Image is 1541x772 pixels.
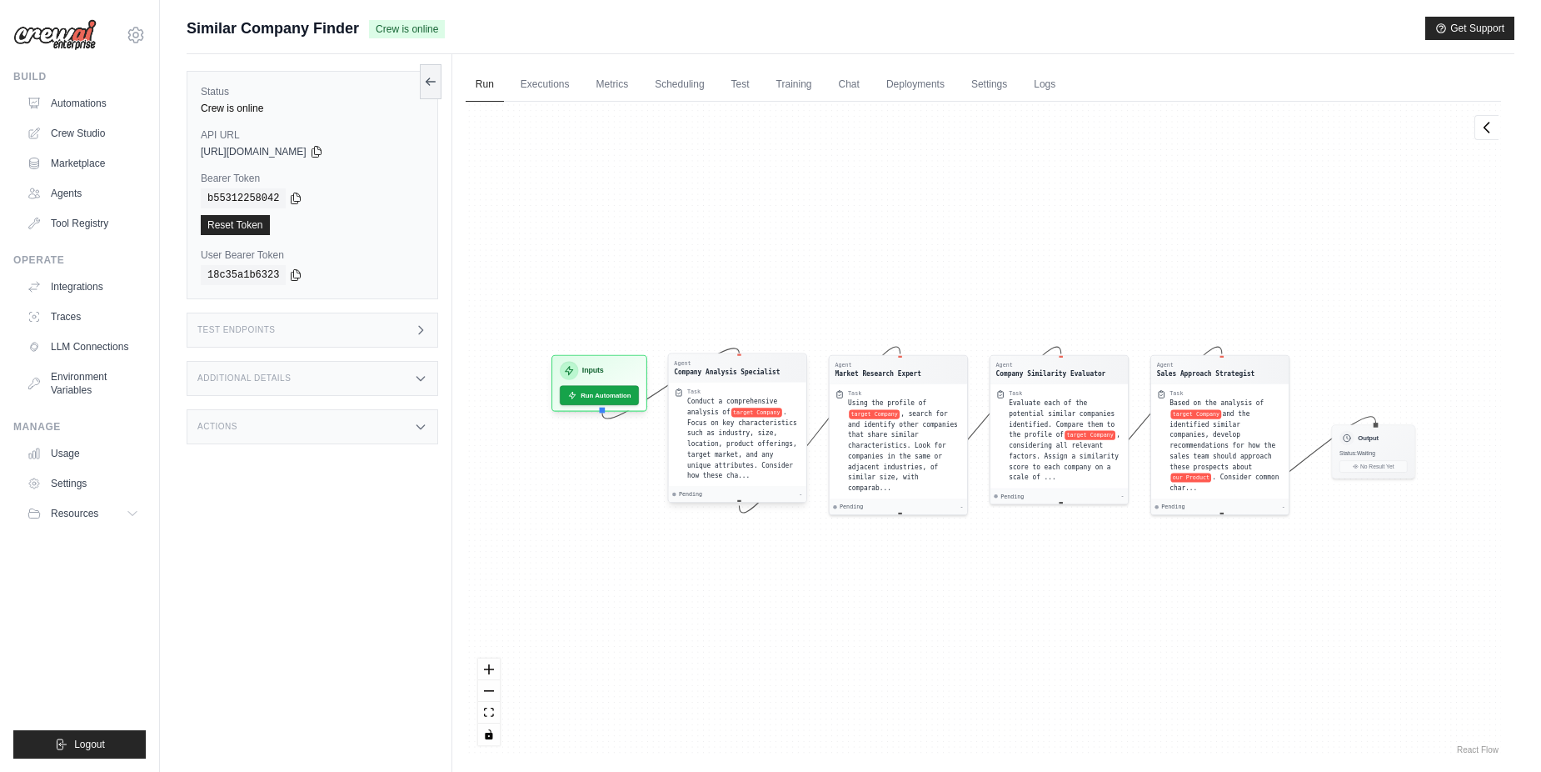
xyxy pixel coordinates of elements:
[20,150,146,177] a: Marketplace
[1169,399,1264,407] span: Based on the analysis of
[197,373,291,383] h3: Additional Details
[201,188,286,208] code: b55312258042
[197,422,237,432] h3: Actions
[1150,355,1289,515] div: AgentSales Approach StrategistTaskBased on the analysis oftarget Companyand the identified simila...
[995,368,1105,378] div: Company Similarity Evaluator
[674,359,780,367] div: Agent
[766,68,822,103] a: Training
[20,210,146,237] a: Tool Registry
[20,363,146,404] a: Environment Variables
[1425,17,1514,40] button: Get Support
[1000,493,1024,500] span: Pending
[478,659,500,745] div: React Flow controls
[1065,431,1115,440] span: target Company
[960,504,963,511] div: -
[721,68,760,103] a: Test
[1061,347,1222,502] g: Edge from 13c9e4f26dfe1832eaa10cb4546192dc to 60cf8052b663e63ef586685b34923205
[201,145,307,158] span: [URL][DOMAIN_NAME]
[848,410,958,492] span: , search for and identify other companies that share similar characteristics. Look for companies ...
[478,724,500,745] button: toggle interactivity
[201,215,270,235] a: Reset Token
[1169,390,1183,398] div: Task
[74,738,105,751] span: Logout
[187,17,359,40] span: Similar Company Finder
[961,68,1017,103] a: Settings
[731,408,782,417] span: target Company
[1009,399,1122,484] div: Evaluate each of the potential similar companies identified. Compare them to the profile of {targ...
[828,355,967,515] div: AgentMarket Research ExpertTaskUsing the profile oftarget Company, search for and identify other ...
[13,420,146,434] div: Manage
[511,68,580,103] a: Executions
[835,361,920,368] div: Agent
[1024,68,1065,103] a: Logs
[13,253,146,267] div: Operate
[829,68,870,103] a: Chat
[51,507,98,520] span: Resources
[687,409,797,479] span: . Focus on key characteristics such as industry, size, location, product offerings, target market...
[13,19,97,51] img: Logo
[1282,504,1285,511] div: -
[1156,368,1254,378] div: Sales Approach Strategist
[478,680,500,702] button: zoom out
[551,355,647,412] div: InputsRun Automation
[687,396,800,481] div: Conduct a comprehensive analysis of {target Company}. Focus on key characteristics such as indust...
[1222,417,1376,512] g: Edge from 60cf8052b663e63ef586685b34923205 to outputNode
[1170,409,1221,419] span: target Company
[20,303,146,330] a: Traces
[687,388,701,395] div: Task
[1169,399,1283,494] div: Based on the analysis of {target Company} and the identified similar companies, develop recommend...
[560,385,639,404] button: Run Automation
[739,347,900,513] g: Edge from ea82fbe1628be97e9ea26a3ef4d66311 to 0259f15dfa51e6add5ec66165d4d67f3
[20,120,146,147] a: Crew Studio
[201,172,424,185] label: Bearer Token
[201,128,424,142] label: API URL
[20,90,146,117] a: Automations
[20,500,146,527] button: Resources
[835,368,920,378] div: Market Research Expert
[840,504,863,511] span: Pending
[466,68,504,103] a: Run
[1170,474,1211,483] span: our Product
[848,399,926,407] span: Using the profile of
[848,390,861,398] div: Task
[478,659,500,680] button: zoom in
[1161,504,1184,511] span: Pending
[20,180,146,207] a: Agents
[679,491,702,499] span: Pending
[201,102,424,115] div: Crew is online
[20,440,146,467] a: Usage
[1009,390,1022,398] div: Task
[1457,745,1499,754] a: React Flow attribution
[687,398,777,416] span: Conduct a comprehensive analysis of
[1331,424,1414,479] div: OutputStatus:WaitingNo Result Yet
[582,365,604,376] h3: Inputs
[849,409,900,419] span: target Company
[20,333,146,360] a: LLM Connections
[674,367,780,376] div: Company Analysis Specialist
[1339,449,1375,456] span: Status: Waiting
[201,85,424,98] label: Status
[900,347,1060,502] g: Edge from 0259f15dfa51e6add5ec66165d4d67f3 to 13c9e4f26dfe1832eaa10cb4546192dc
[667,355,806,505] div: AgentCompany Analysis SpecialistTaskConduct a comprehensive analysis oftarget Company. Focus on k...
[645,68,714,103] a: Scheduling
[876,68,955,103] a: Deployments
[13,70,146,83] div: Build
[1458,692,1541,772] iframe: Chat Widget
[1156,361,1254,368] div: Agent
[1169,474,1279,492] span: . Consider common char...
[799,491,802,499] div: -
[20,273,146,300] a: Integrations
[201,265,286,285] code: 18c35a1b6323
[586,68,639,103] a: Metrics
[201,248,424,262] label: User Bearer Token
[1120,493,1124,500] div: -
[602,348,740,419] g: Edge from inputsNode to ea82fbe1628be97e9ea26a3ef4d66311
[1339,460,1407,473] button: No Result Yet
[1169,410,1275,470] span: and the identified similar companies, develop recommendations for how the sales team should appro...
[13,730,146,759] button: Logout
[848,399,961,494] div: Using the profile of {target Company}, search for and identify other companies that share similar...
[1358,434,1379,443] h3: Output
[1009,431,1120,481] span: , considering all relevant factors. Assign a similarity score to each company on a scale of ...
[197,325,276,335] h3: Test Endpoints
